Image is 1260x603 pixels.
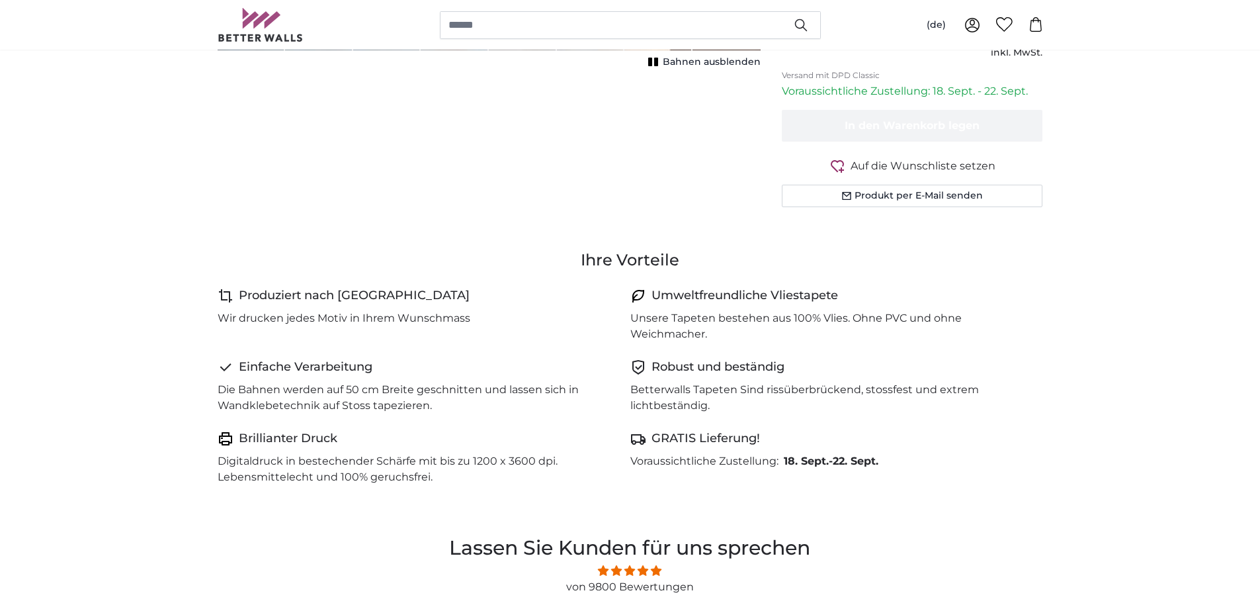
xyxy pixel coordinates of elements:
[651,358,784,377] h4: Robust und beständig
[833,455,878,467] span: 22. Sept.
[663,56,761,69] span: Bahnen ausblenden
[782,83,1043,99] p: Voraussichtliche Zustellung: 18. Sept. - 22. Sept.
[239,430,337,448] h4: Brillianter Druck
[782,185,1043,207] button: Produkt per E-Mail senden
[239,287,470,305] h4: Produziert nach [GEOGRAPHIC_DATA]
[845,119,980,132] span: In den Warenkorb legen
[300,563,960,579] span: 4.81 stars
[566,580,694,593] a: von 9800 Bewertungen
[782,158,1043,174] button: Auf die Wunschliste setzen
[916,13,956,37] button: (de)
[651,287,838,305] h4: Umweltfreundliche Vliestapete
[218,310,470,326] p: Wir drucken jedes Motiv in Ihrem Wunschmass
[782,70,1043,81] p: Versand mit DPD Classic
[784,455,829,467] span: 18. Sept.
[239,358,372,377] h4: Einfache Verarbeitung
[782,110,1043,142] button: In den Warenkorb legen
[218,8,304,42] img: Betterwalls
[300,533,960,563] h2: Lassen Sie Kunden für uns sprechen
[218,250,1043,271] h3: Ihre Vorteile
[630,453,778,469] p: Voraussichtliche Zustellung:
[784,455,878,467] b: -
[630,382,1032,414] p: Betterwalls Tapeten Sind rissüberbrückend, stossfest und extrem lichtbeständig.
[909,46,1042,60] div: inkl. MwSt.
[218,453,620,485] p: Digitaldruck in bestechender Schärfe mit bis zu 1200 x 3600 dpi. Lebensmittelecht und 100% geruch...
[851,158,995,174] span: Auf die Wunschliste setzen
[218,382,620,414] p: Die Bahnen werden auf 50 cm Breite geschnitten und lassen sich in Wandklebetechnik auf Stoss tape...
[644,53,761,71] button: Bahnen ausblenden
[651,430,760,448] h4: GRATIS Lieferung!
[630,310,1032,342] p: Unsere Tapeten bestehen aus 100% Vlies. Ohne PVC und ohne Weichmacher.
